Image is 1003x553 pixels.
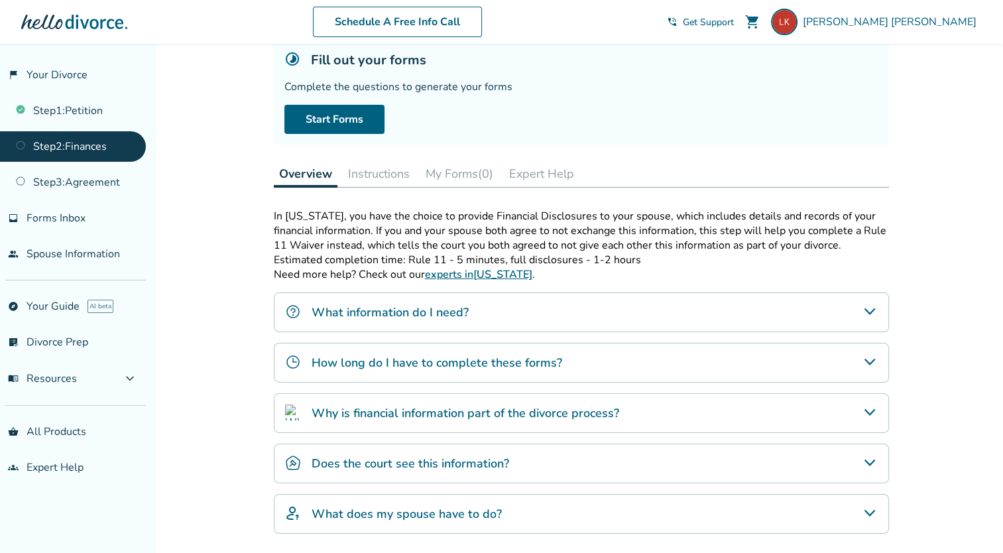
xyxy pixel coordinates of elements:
h4: What does my spouse have to do? [312,505,502,522]
button: Overview [274,160,337,188]
img: lisakienlen@yahoo.com [771,9,797,35]
div: How long do I have to complete these forms? [274,343,889,383]
span: Forms Inbox [27,211,86,225]
button: My Forms(0) [420,160,499,187]
img: What information do I need? [285,304,301,320]
span: shopping_basket [8,426,19,437]
h4: Does the court see this information? [312,455,509,472]
span: inbox [8,213,19,223]
span: [PERSON_NAME] [PERSON_NAME] [803,15,982,29]
div: What information do I need? [274,292,889,332]
p: In [US_STATE], you have the choice to provide Financial Disclosures to your spouse, which include... [274,209,889,253]
button: Expert Help [504,160,579,187]
span: Resources [8,371,77,386]
span: explore [8,301,19,312]
p: Need more help? Check out our . [274,267,889,282]
span: list_alt_check [8,337,19,347]
img: Why is financial information part of the divorce process? [285,404,301,420]
a: Schedule A Free Info Call [313,7,482,37]
div: Complete the questions to generate your forms [284,80,878,94]
h4: How long do I have to complete these forms? [312,354,562,371]
span: people [8,249,19,259]
span: AI beta [88,300,113,313]
span: menu_book [8,373,19,384]
img: Does the court see this information? [285,455,301,471]
div: Why is financial information part of the divorce process? [274,393,889,433]
button: Instructions [343,160,415,187]
div: Does the court see this information? [274,444,889,483]
h4: Why is financial information part of the divorce process? [312,404,619,422]
a: Start Forms [284,105,384,134]
p: Estimated completion time: Rule 11 - 5 minutes, full disclosures - 1-2 hours [274,253,889,267]
div: What does my spouse have to do? [274,494,889,534]
span: Get Support [683,16,734,29]
span: phone_in_talk [667,17,678,27]
img: How long do I have to complete these forms? [285,354,301,370]
iframe: Chat Widget [937,489,1003,553]
img: What does my spouse have to do? [285,505,301,521]
a: experts in[US_STATE] [425,267,532,282]
span: groups [8,462,19,473]
span: expand_more [122,371,138,387]
h5: Fill out your forms [311,51,426,69]
h4: What information do I need? [312,304,469,321]
a: phone_in_talkGet Support [667,16,734,29]
span: flag_2 [8,70,19,80]
span: shopping_cart [744,14,760,30]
